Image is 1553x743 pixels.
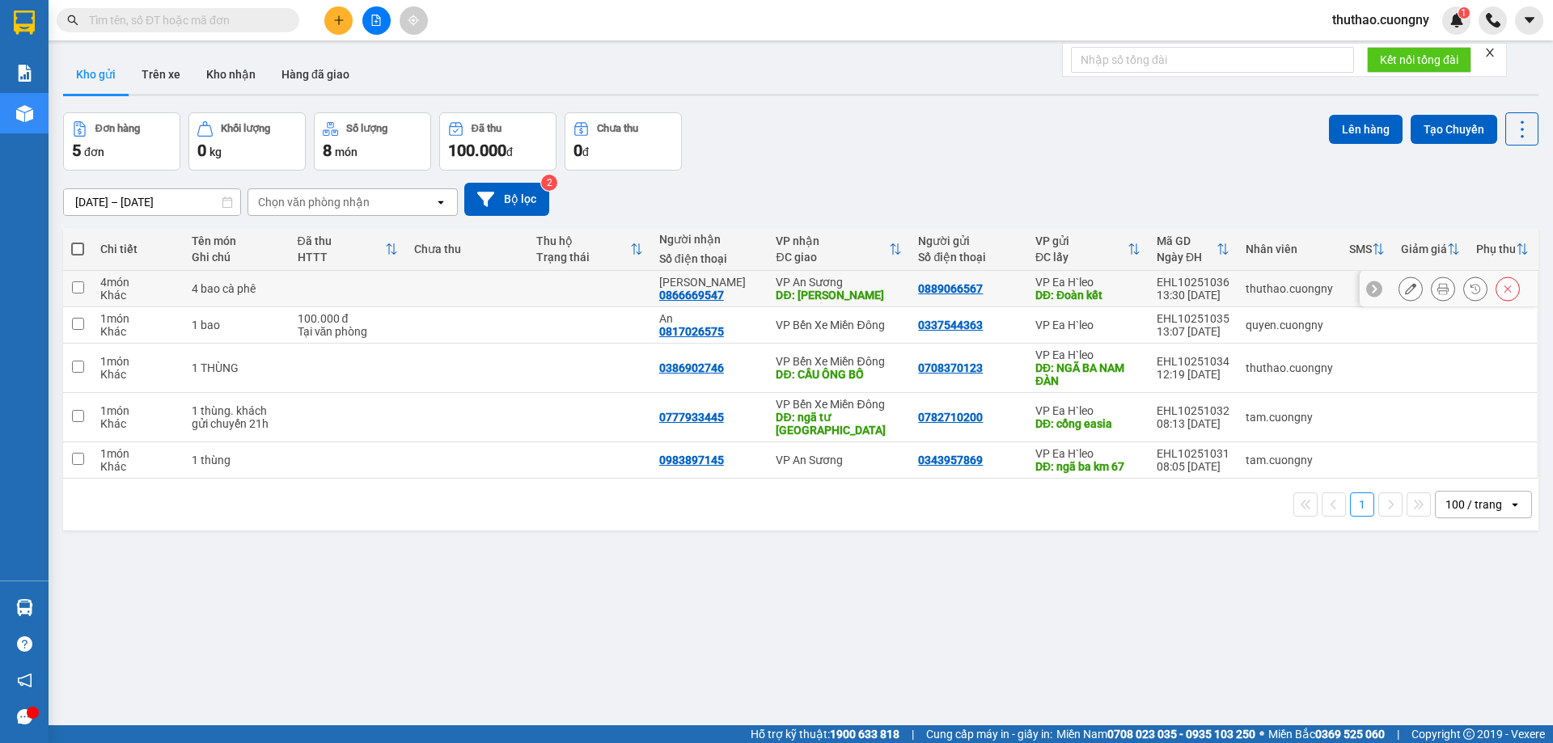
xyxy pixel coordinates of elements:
[464,183,549,216] button: Bộ lọc
[16,105,33,122] img: warehouse-icon
[1319,10,1442,30] span: thuthao.cuongny
[17,709,32,724] span: message
[408,15,419,26] span: aim
[333,15,345,26] span: plus
[16,599,33,616] img: warehouse-icon
[1157,276,1229,289] div: EHL10251036
[63,112,180,171] button: Đơn hàng5đơn
[414,243,520,255] div: Chưa thu
[776,234,889,247] div: VP nhận
[573,141,582,160] span: 0
[63,55,129,94] button: Kho gửi
[776,319,902,331] div: VP Bến Xe Miền Đông
[659,325,724,338] div: 0817026575
[776,355,902,368] div: VP Bến Xe Miền Đông
[565,112,682,171] button: Chưa thu0đ
[448,141,506,160] span: 100.000
[14,11,35,35] img: logo-vxr
[335,146,358,158] span: món
[597,123,638,134] div: Chưa thu
[1056,725,1255,743] span: Miền Nam
[1380,51,1458,69] span: Kết nối tổng đài
[918,319,983,331] div: 0337544363
[1035,447,1140,460] div: VP Ea H`leo
[192,234,281,247] div: Tên món
[582,146,589,158] span: đ
[776,454,902,466] div: VP An Sương
[209,146,222,158] span: kg
[1463,728,1475,740] span: copyright
[830,728,899,741] strong: 1900 633 818
[323,141,332,160] span: 8
[1246,319,1333,331] div: quyen.cuongny
[1157,404,1229,417] div: EHL10251032
[918,282,983,295] div: 0889066567
[1157,447,1229,460] div: EHL10251031
[506,146,513,158] span: đ
[100,447,176,460] div: 1 món
[659,361,724,374] div: 0386902746
[84,146,104,158] span: đơn
[918,251,1019,264] div: Số điện thoại
[269,55,362,94] button: Hàng đã giao
[298,234,386,247] div: Đã thu
[324,6,353,35] button: plus
[1035,404,1140,417] div: VP Ea H`leo
[1035,276,1140,289] div: VP Ea H`leo
[1157,234,1217,247] div: Mã GD
[100,276,176,289] div: 4 món
[298,251,386,264] div: HTTT
[541,175,557,191] sup: 2
[1411,115,1497,144] button: Tạo Chuyến
[918,361,983,374] div: 0708370123
[1157,325,1229,338] div: 13:07 [DATE]
[1246,454,1333,466] div: tam.cuongny
[1035,289,1140,302] div: DĐ: Đoàn kết
[659,454,724,466] div: 0983897145
[776,411,902,437] div: DĐ: ngã tư chợ đình
[659,276,760,289] div: Lưu
[95,123,140,134] div: Đơn hàng
[1035,361,1140,387] div: DĐ: NGÃ BA NAM ĐÀN
[258,194,370,210] div: Chọn văn phòng nhận
[362,6,391,35] button: file-add
[197,141,206,160] span: 0
[192,454,281,466] div: 1 thùng
[1157,460,1229,473] div: 08:05 [DATE]
[659,252,760,265] div: Số điện thoại
[1367,47,1471,73] button: Kết nối tổng đài
[192,319,281,331] div: 1 bao
[1107,728,1255,741] strong: 0708 023 035 - 0935 103 250
[1341,228,1393,271] th: Toggle SortBy
[192,282,281,295] div: 4 bao cà phê
[768,228,910,271] th: Toggle SortBy
[370,15,382,26] span: file-add
[1149,228,1238,271] th: Toggle SortBy
[1035,348,1140,361] div: VP Ea H`leo
[659,312,760,325] div: An
[192,361,281,374] div: 1 THÙNG
[298,325,399,338] div: Tại văn phòng
[314,112,431,171] button: Số lượng8món
[188,112,306,171] button: Khối lượng0kg
[72,141,81,160] span: 5
[1458,7,1470,19] sup: 1
[1157,417,1229,430] div: 08:13 [DATE]
[776,251,889,264] div: ĐC giao
[1449,13,1464,27] img: icon-new-feature
[918,411,983,424] div: 0782710200
[192,251,281,264] div: Ghi chú
[776,398,902,411] div: VP Bến Xe Miền Đông
[472,123,501,134] div: Đã thu
[1035,319,1140,331] div: VP Ea H`leo
[1315,728,1385,741] strong: 0369 525 060
[1350,492,1374,517] button: 1
[100,355,176,368] div: 1 món
[100,417,176,430] div: Khác
[1468,228,1537,271] th: Toggle SortBy
[1329,115,1403,144] button: Lên hàng
[1259,731,1264,737] span: ⚪️
[536,234,629,247] div: Thu hộ
[1461,7,1466,19] span: 1
[1246,361,1333,374] div: thuthao.cuongny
